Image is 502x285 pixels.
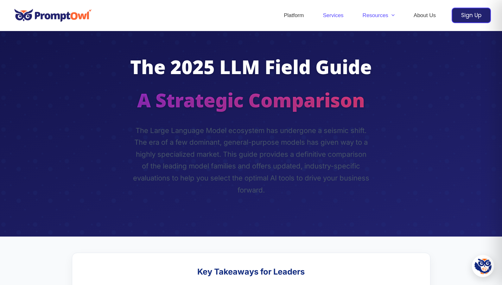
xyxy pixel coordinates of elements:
a: About Us [404,4,445,27]
nav: Site Navigation: Header [274,4,445,27]
img: promptowl.ai logo [11,4,95,26]
span: Menu Toggle [388,4,395,27]
img: Hootie - PromptOwl AI Assistant [474,257,492,275]
a: ResourcesMenu Toggle [353,4,404,27]
a: Sign Up [452,8,491,23]
a: Services [313,4,353,27]
p: The Large Language Model ecosystem has undergone a seismic shift. The era of a few dominant, gene... [132,125,370,196]
h3: Key Takeaways for Leaders [86,266,416,277]
h1: The 2025 LLM Field Guide [72,58,430,80]
a: Platform [274,4,313,27]
h1: A Strategic Comparison [72,91,430,114]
